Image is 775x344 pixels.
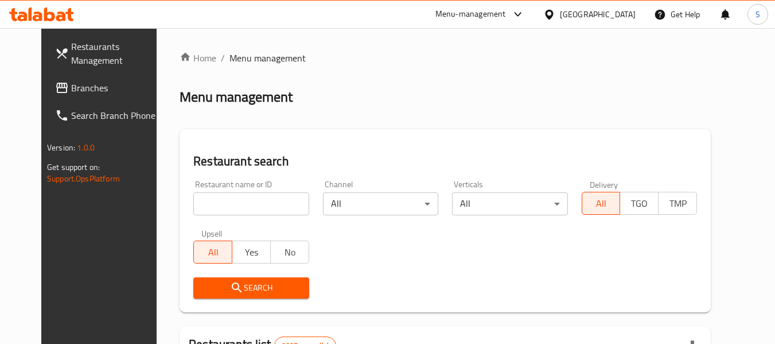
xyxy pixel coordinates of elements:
li: / [221,51,225,65]
a: Restaurants Management [46,33,171,74]
label: Upsell [201,229,223,237]
h2: Restaurant search [193,153,697,170]
span: All [587,195,616,212]
div: [GEOGRAPHIC_DATA] [560,8,636,21]
span: No [275,244,305,261]
h2: Menu management [180,88,293,106]
span: Search Branch Phone [71,109,162,122]
span: Branches [71,81,162,95]
span: TMP [663,195,692,212]
div: All [452,192,567,215]
button: Search [193,277,309,299]
a: Search Branch Phone [46,102,171,129]
span: All [198,244,228,261]
span: Menu management [229,51,306,65]
button: No [270,241,309,264]
a: Branches [46,74,171,102]
span: Restaurants Management [71,40,162,67]
span: Get support on: [47,160,100,175]
button: All [582,192,621,215]
a: Support.OpsPlatform [47,171,120,186]
button: TGO [620,192,659,215]
span: S [755,8,760,21]
span: 1.0.0 [77,140,95,155]
span: Search [202,281,299,295]
a: Home [180,51,216,65]
button: TMP [658,192,697,215]
div: Menu-management [435,7,506,21]
span: Yes [237,244,266,261]
input: Search for restaurant name or ID.. [193,192,309,215]
nav: breadcrumb [180,51,711,65]
span: TGO [625,195,654,212]
div: All [323,192,438,215]
button: Yes [232,241,271,264]
label: Delivery [590,180,618,188]
span: Version: [47,140,75,155]
button: All [193,241,232,264]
